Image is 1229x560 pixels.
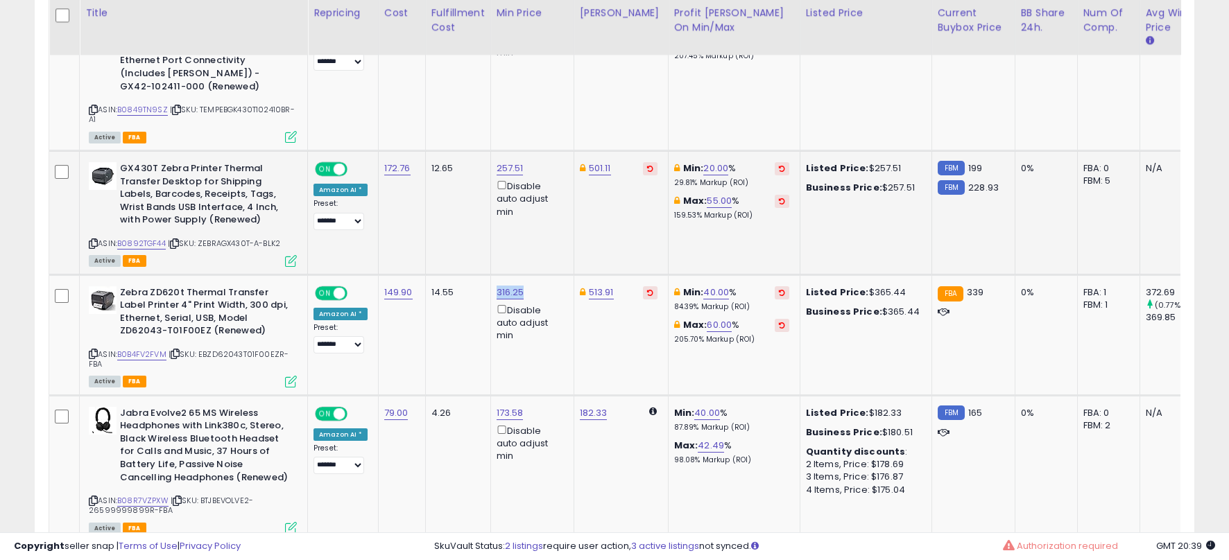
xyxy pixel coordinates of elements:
b: Business Price: [806,181,882,194]
i: Revert to store-level Min Markup [779,289,785,296]
a: 501.11 [589,161,611,175]
a: 79.00 [384,406,409,420]
div: % [674,162,789,188]
span: ON [316,408,334,419]
i: Revert to store-level Max Markup [779,322,785,329]
span: 199 [968,161,982,175]
div: 2 Items, Price: $178.69 [806,458,921,471]
a: 40.00 [694,406,720,420]
span: ON [316,164,334,175]
b: Business Price: [806,426,882,439]
a: 182.33 [580,406,608,420]
span: 165 [968,406,982,419]
p: 29.81% Markup (ROI) [674,178,789,188]
a: 149.90 [384,286,413,299]
div: % [674,407,789,432]
div: FBA: 0 [1083,162,1129,175]
div: Preset: [313,323,368,354]
span: OFF [345,164,368,175]
a: 2 listings [505,539,543,552]
span: 228.93 [968,181,999,194]
a: Terms of Use [119,539,178,552]
div: Num of Comp. [1083,6,1134,35]
div: Min Price [497,6,568,20]
span: ON [316,287,334,299]
i: This overrides the store level max markup for this listing [674,320,680,329]
a: 60.00 [707,318,732,332]
div: FBM: 1 [1083,299,1129,311]
a: B0892TGF44 [117,238,166,250]
div: Avg Win Price [1146,6,1196,35]
div: 372.69 [1146,286,1202,299]
small: Avg Win Price. [1146,35,1154,47]
div: Amazon AI * [313,308,368,320]
div: Disable auto adjust min [497,178,563,218]
strong: Copyright [14,539,65,552]
small: FBM [938,180,965,195]
div: FBM: 5 [1083,175,1129,187]
p: 159.53% Markup (ROI) [674,211,789,220]
b: Max: [683,194,707,207]
a: 172.76 [384,161,411,175]
div: Preset: [313,199,368,230]
div: Preset: [313,444,368,475]
small: FBM [938,405,965,420]
div: FBA: 0 [1083,407,1129,419]
a: 316.25 [497,286,524,299]
span: FBA [123,132,146,143]
span: 339 [967,286,983,299]
b: Business Price: [806,305,882,318]
div: $365.44 [806,286,921,299]
div: Disable auto adjust min [497,302,563,342]
div: $180.51 [806,426,921,439]
div: N/A [1146,162,1192,175]
span: FBA [123,255,146,267]
span: Authorization required [1017,539,1118,552]
b: Listed Price: [806,161,869,175]
span: | SKU: TEMPEBGK430T102410BR-A1 [89,104,295,125]
div: ASIN: [89,286,297,386]
div: : [806,446,921,458]
a: 40.00 [703,286,729,299]
div: Current Buybox Price [938,6,1009,35]
img: 31GV5qff34L._SL40_.jpg [89,407,117,435]
div: Preset: [313,40,368,71]
div: SkuVault Status: require user action, not synced. [434,540,1215,553]
a: 20.00 [703,161,728,175]
div: seller snap | | [14,540,241,553]
span: | SKU: EBZD62043T01F00EZR-FBA [89,349,289,369]
span: OFF [345,408,368,419]
a: 257.51 [497,161,524,175]
b: Zebra ZD620t Thermal Transfer Label Printer 4" Print Width, 300 dpi, Ethernet, Serial, USB, Model... [120,286,289,341]
b: Min: [683,161,704,175]
a: Privacy Policy [180,539,241,552]
a: 3 active listings [631,539,699,552]
span: | SKU: BTJBEVOLVE2-26599999899R-FBA [89,495,253,516]
small: FBM [938,161,965,175]
div: 3 Items, Price: $176.87 [806,471,921,483]
div: $365.44 [806,306,921,318]
small: FBA [938,286,963,301]
b: Max: [683,318,707,331]
p: 87.89% Markup (ROI) [674,423,789,432]
div: % [674,286,789,312]
a: 173.58 [497,406,524,420]
span: All listings currently available for purchase on Amazon [89,255,121,267]
b: Jabra Evolve2 65 MS Wireless Headphones with Link380c, Stereo, Black Wireless Bluetooth Headset f... [120,407,289,487]
a: B0849TN9SZ [117,104,168,116]
a: B08R7VZPXW [117,495,169,507]
div: FBM: 2 [1083,419,1129,432]
div: N/A [1146,407,1192,419]
div: Amazon AI * [313,184,368,196]
span: 2025-10-10 20:39 GMT [1156,539,1215,552]
a: 42.49 [698,439,724,453]
div: [PERSON_NAME] [580,6,662,20]
b: Min: [674,406,695,419]
div: FBA: 1 [1083,286,1129,299]
div: Cost [384,6,420,20]
div: $257.51 [806,182,921,194]
div: 12.65 [431,162,480,175]
div: 14.55 [431,286,480,299]
b: Listed Price: [806,286,869,299]
b: Quantity discounts [806,445,906,458]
